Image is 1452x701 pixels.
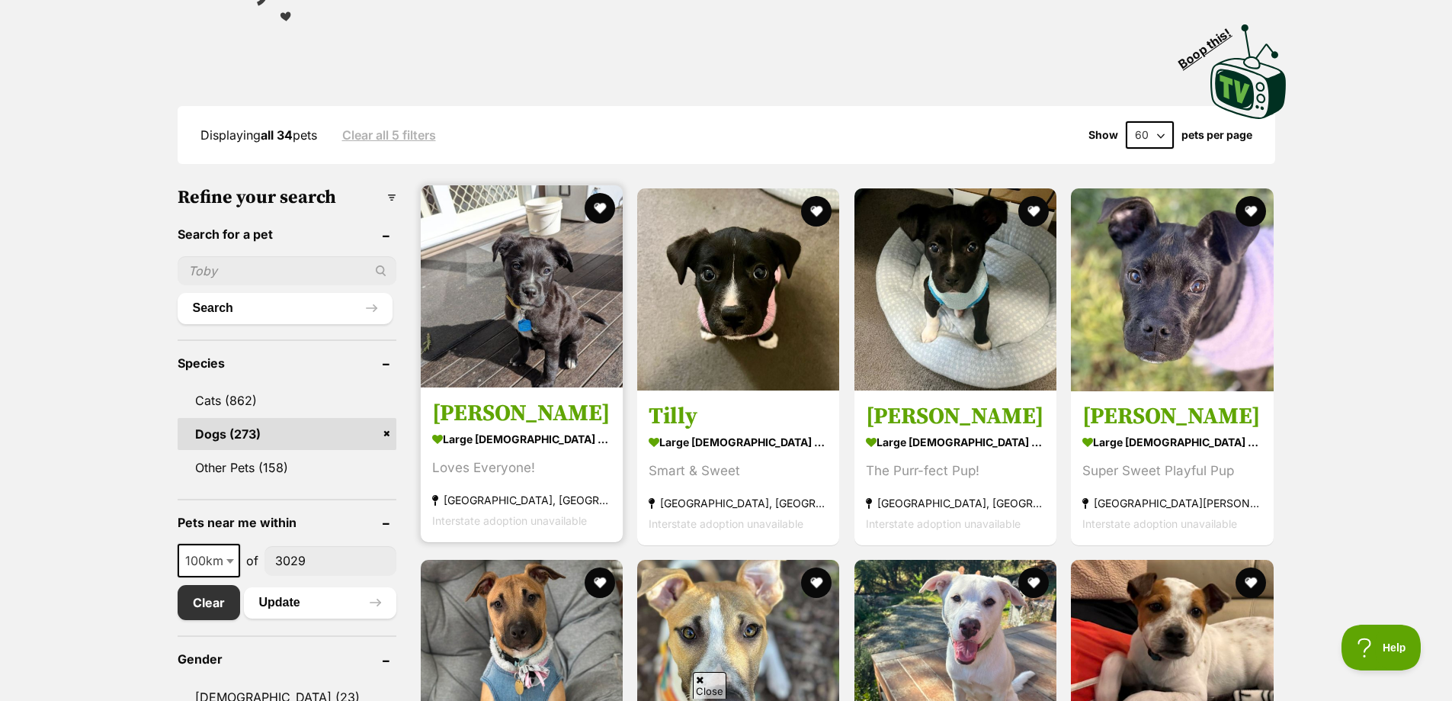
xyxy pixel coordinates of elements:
img: PetRescue TV logo [1210,24,1287,119]
button: favourite [1236,568,1266,598]
a: Clear [178,585,240,620]
button: favourite [1018,196,1049,227]
span: Interstate adoption unavailable [1082,517,1237,530]
span: Interstate adoption unavailable [432,514,587,527]
header: Pets near me within [178,516,396,529]
button: favourite [585,568,615,598]
h3: Tilly [649,402,828,431]
a: Dogs (273) [178,418,396,450]
img: Marty - Bullmastiff x Boxer Dog [1071,188,1274,391]
div: Smart & Sweet [649,461,828,481]
span: Displaying pets [200,127,317,143]
strong: [GEOGRAPHIC_DATA][PERSON_NAME][GEOGRAPHIC_DATA] [1082,493,1262,513]
a: [PERSON_NAME] large [DEMOGRAPHIC_DATA] Dog The Purr-fect Pup! [GEOGRAPHIC_DATA], [GEOGRAPHIC_DATA... [854,391,1056,545]
header: Gender [178,652,396,666]
span: Interstate adoption unavailable [866,517,1021,530]
span: Show [1088,129,1118,141]
header: Search for a pet [178,227,396,241]
strong: [GEOGRAPHIC_DATA], [GEOGRAPHIC_DATA] [432,490,611,510]
a: Cats (862) [178,384,396,416]
button: favourite [1018,568,1049,598]
h3: Refine your search [178,187,396,208]
span: Close [693,672,726,699]
h3: [PERSON_NAME] [866,402,1045,431]
div: The Purr-fect Pup! [866,461,1045,481]
a: Other Pets (158) [178,452,396,484]
strong: [GEOGRAPHIC_DATA], [GEOGRAPHIC_DATA] [866,493,1045,513]
button: favourite [802,568,832,598]
button: Search [178,293,393,323]
label: pets per page [1181,129,1252,141]
iframe: Help Scout Beacon - Open [1341,625,1422,670]
div: Loves Everyone! [432,458,611,478]
button: favourite [585,193,615,223]
strong: large [DEMOGRAPHIC_DATA] Dog [432,428,611,450]
strong: large [DEMOGRAPHIC_DATA] Dog [866,431,1045,453]
input: postcode [264,546,396,575]
span: Boop this! [1175,16,1245,71]
strong: all 34 [261,127,293,143]
span: Interstate adoption unavailable [649,517,803,530]
button: favourite [1236,196,1266,227]
input: Toby [178,256,396,285]
h3: [PERSON_NAME] [432,399,611,428]
a: [PERSON_NAME] large [DEMOGRAPHIC_DATA] Dog Loves Everyone! [GEOGRAPHIC_DATA], [GEOGRAPHIC_DATA] I... [421,387,623,542]
header: Species [178,356,396,370]
span: 100km [179,550,239,571]
span: 100km [178,544,240,577]
img: Archer - Staffordshire Bull Terrier Dog [854,188,1056,391]
a: Boop this! [1210,11,1287,122]
span: of [246,551,258,570]
strong: large [DEMOGRAPHIC_DATA] Dog [649,431,828,453]
h3: [PERSON_NAME] [1082,402,1262,431]
strong: [GEOGRAPHIC_DATA], [GEOGRAPHIC_DATA] [649,493,828,513]
strong: large [DEMOGRAPHIC_DATA] Dog [1082,431,1262,453]
div: Super Sweet Playful Pup [1082,461,1262,481]
a: [PERSON_NAME] large [DEMOGRAPHIC_DATA] Dog Super Sweet Playful Pup [GEOGRAPHIC_DATA][PERSON_NAME]... [1071,391,1274,545]
a: Tilly large [DEMOGRAPHIC_DATA] Dog Smart & Sweet [GEOGRAPHIC_DATA], [GEOGRAPHIC_DATA] Interstate ... [637,391,839,545]
img: Ollie - Staffordshire Bull Terrier Dog [421,185,623,387]
a: Clear all 5 filters [342,128,436,142]
button: favourite [802,196,832,227]
button: Update [244,587,396,618]
img: Tilly - Staffordshire Bull Terrier Dog [637,188,839,391]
